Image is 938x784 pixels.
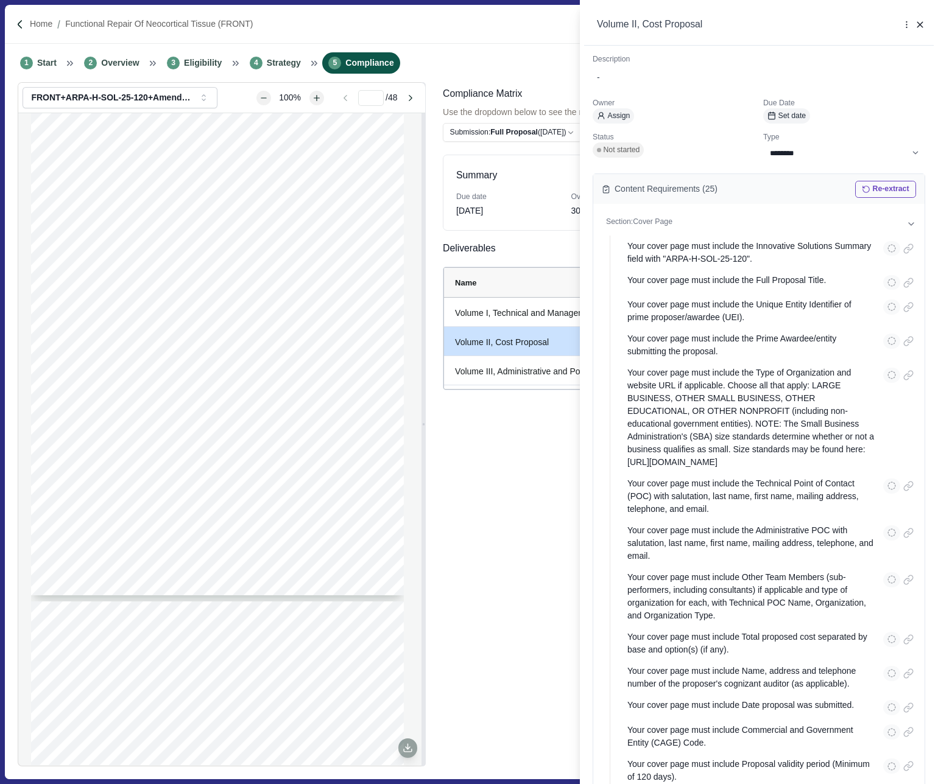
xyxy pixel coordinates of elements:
span: Set date [778,111,806,122]
p: Your cover page must include Name, address and telephone number of the proposer's cognizant audit... [627,665,875,690]
div: - [597,71,921,84]
p: Your cover page must include Other Team Members (sub-performers, including consultants) if applic... [627,571,875,622]
p: Your cover page must include the Prime Awardee/entity submitting the proposal. [627,332,875,358]
span: Not started [604,145,640,156]
p: Owner [593,98,755,109]
p: Your cover page must include the Innovative Solutions Summary field with "ARPA-H-SOL-25-120". [627,240,875,265]
p: Your cover page must include the Administrative POC with salutation, last name, first name, maili... [627,524,875,562]
p: Your cover page must include the Type of Organization and website URL if applicable. Choose all t... [627,366,875,469]
p: Your cover page must include Proposal validity period (Minimum of 120 days). [627,758,875,783]
span: Content Requirements ( 25 ) [615,183,718,195]
p: Your cover page must include the Technical Point of Contact (POC) with salutation, last name, fir... [627,477,875,516]
p: Your cover page must include Commercial and Government Entity (CAGE) Code. [627,724,875,749]
p: Your cover page must include the Full Proposal Title. [627,274,826,290]
p: Type [763,132,925,143]
p: Your cover page must include Date proposal was submitted. [627,699,854,715]
button: Extract requirements [855,181,916,198]
p: Your cover page must include Total proposed cost separated by base and option(s) (if any). [627,631,875,656]
p: Section: Cover Page [606,217,900,231]
span: Assign [608,111,630,122]
p: Due Date [763,98,925,109]
div: Volume II, Cost Proposal [597,17,890,32]
p: Status [593,132,755,143]
button: Set date [763,108,810,124]
p: Description [593,54,925,65]
p: Your cover page must include the Unique Entity Identifier of prime proposer/awardee (UEI). [627,298,875,324]
button: Assign [593,108,634,124]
